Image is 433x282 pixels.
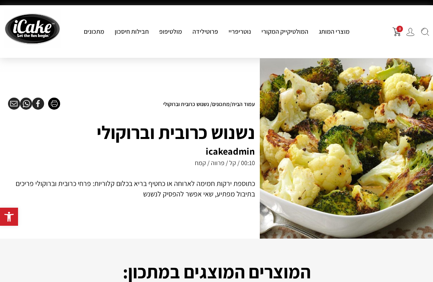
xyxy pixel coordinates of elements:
[8,118,255,146] h1: נשנוש כרובית וברוקולי
[226,160,236,166] h6: קל /
[256,27,314,36] a: המולטיקייק המקורי
[163,101,255,107] nav: Breadcrumb
[195,160,206,166] h6: קמח
[109,27,154,36] a: חבילות חיסכון
[8,98,20,110] div: שיתוף ב email
[79,27,109,36] a: מתכונים
[393,27,401,36] button: פתח עגלת קניות צדדית
[187,27,223,36] a: פרוטילידה
[207,160,225,166] h6: פרווה /
[154,27,187,36] a: מולטיפופ
[393,27,401,36] img: shopping-cart.png
[223,27,256,36] a: נוטריפריי
[8,146,255,156] h2: icakeadmin
[212,100,230,108] a: מתכונים
[8,178,255,199] div: כתוספת ירקות חמימה לארוחה או כחטיף בריא בכלום קלוריות: פרחי כרובית וברוקולי פריכים בתיבול מפתיע, ...
[232,100,255,108] a: עמוד הבית
[20,98,32,110] div: שיתוף ב whatsapp
[397,26,403,32] span: 0
[314,27,355,36] a: מוצרי המותג
[237,160,255,166] h6: 00:10 /
[32,98,44,110] div: שיתוף ב facebook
